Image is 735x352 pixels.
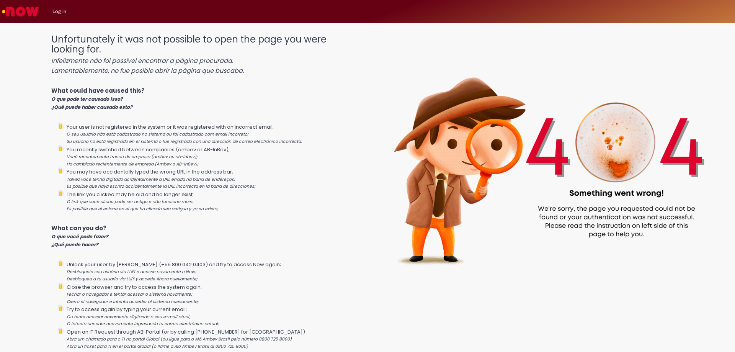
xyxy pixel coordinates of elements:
[51,66,244,75] i: Lamentablemente, no fue posible abrir la página que buscaba.
[51,96,123,102] i: O que pode ter causado isso?
[67,161,198,167] i: Ha cambiado recientemente de empresa (Ambev o AB-InBev);
[51,104,132,110] i: ¿Qué puede haber causado esto?
[67,139,302,144] i: Su usuario no está registrado en el sistema o fue registrado con una dirección de correo electrón...
[67,183,255,189] i: Es posible que haya escrito accidentalmente la URL incorrecta en la barra de direcciones;
[359,27,735,289] img: 404_ambev_new.png
[67,336,292,342] i: Abra um chamado para o TI no portal Global (ou ligue para o Alô Ambev Brasil pelo número 0800 725...
[51,34,359,75] h1: Unfortunately it was not possible to open the page you were looking for.
[67,177,235,182] i: Talvez você tenha digitado acidentalmente a URL errada na barra de endereços;
[67,206,218,212] i: Es posible que el enlace en el que ha clicado sea antiguo y ya no exista;
[67,123,359,145] li: Your user is not registered in the system or it was registered with an incorrect email;
[51,224,359,249] p: What can you do?
[67,291,192,297] i: Fechar o navegador e tentar acessar o sistema novamente;
[67,260,359,283] li: Unlock your user by [PERSON_NAME] (+55 800 042 0403) and try to access Now again;
[67,321,219,327] i: O intenta acceder nuevamente ingresando tu correo electrónico actual;
[51,56,233,65] i: Infelizmente não foi possível encontrar a página procurada.
[67,327,359,350] li: Open an IT Request through ABI Portal (or by calling [PHONE_NUMBER] for [GEOGRAPHIC_DATA])
[67,269,196,275] i: Desbloqueie seu usuário via LUPI e acesse novamente o Now;
[67,299,199,305] i: Cierra el navegador e intenta acceder al sistema nuevamente;
[67,131,248,137] i: O seu usuário não está cadastrado no sistema ou foi cadastrado com email incorreto;
[51,233,108,240] i: O que você pode fazer?
[67,145,359,168] li: You recently switched between companies (ambev or AB-InBev);
[51,87,359,111] p: What could have caused this?
[67,344,248,349] i: Abra un ticket para TI en el portal Global (o llame a Alô Ambev Brasil al 0800 725 8000)
[1,4,40,19] img: ServiceNow
[67,167,359,190] li: You may have accidentally typed the wrong URL in the address bar;
[67,276,198,282] i: Desbloquea a tu usuario vía LUPI y accede Ahora nuevamente;
[51,241,98,248] i: ¿Qué puede hacer?
[67,305,359,327] li: Try to access again by typing your current email;
[67,154,198,160] i: Você recentemente trocou de empresa (ambev ou ab-inbev);
[67,199,193,205] i: O link que você clicou pode ser antigo e não funciona mais;
[67,314,190,320] i: Ou tente acessar novamente digitando o seu e-mail atual;
[67,190,359,213] li: The link you clicked may be old and no longer exist;
[67,283,359,305] li: Close the browser and try to access the system again;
